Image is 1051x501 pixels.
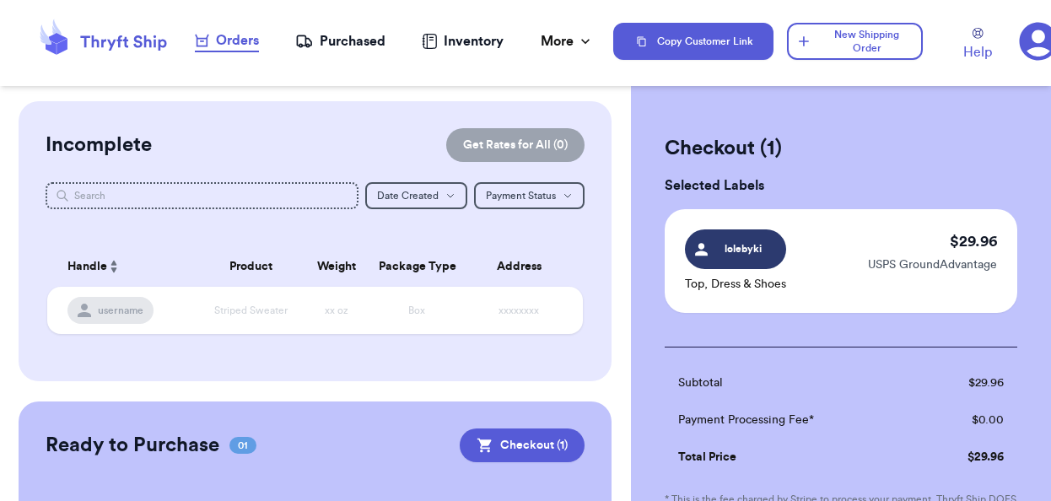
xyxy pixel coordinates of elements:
[197,246,305,287] th: Product
[107,256,121,277] button: Sort ascending
[295,31,385,51] a: Purchased
[46,132,152,159] h2: Incomplete
[408,305,425,315] span: Box
[685,276,786,293] p: Top, Dress & Shoes
[541,31,594,51] div: More
[486,191,556,201] span: Payment Status
[465,246,583,287] th: Address
[305,246,369,287] th: Weight
[950,229,997,253] p: $ 29.96
[499,305,539,315] span: xxxxxxxx
[446,128,585,162] button: Get Rates for All (0)
[787,23,923,60] button: New Shipping Order
[325,305,348,315] span: xx oz
[460,428,585,462] button: Checkout (1)
[919,439,1017,476] td: $ 29.96
[919,364,1017,401] td: $ 29.96
[665,364,919,401] td: Subtotal
[195,30,259,51] div: Orders
[377,191,439,201] span: Date Created
[963,28,992,62] a: Help
[365,182,467,209] button: Date Created
[665,401,919,439] td: Payment Processing Fee*
[665,175,1017,196] h3: Selected Labels
[369,246,465,287] th: Package Type
[229,437,256,454] span: 01
[214,305,288,315] span: Striped Sweater
[963,42,992,62] span: Help
[713,241,773,256] span: lolebyki
[46,182,358,209] input: Search
[67,258,107,276] span: Handle
[868,256,997,273] p: USPS GroundAdvantage
[422,31,504,51] a: Inventory
[613,23,773,60] button: Copy Customer Link
[665,135,1017,162] h2: Checkout ( 1 )
[46,432,219,459] h2: Ready to Purchase
[98,304,143,317] span: username
[665,439,919,476] td: Total Price
[474,182,585,209] button: Payment Status
[195,30,259,52] a: Orders
[919,401,1017,439] td: $ 0.00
